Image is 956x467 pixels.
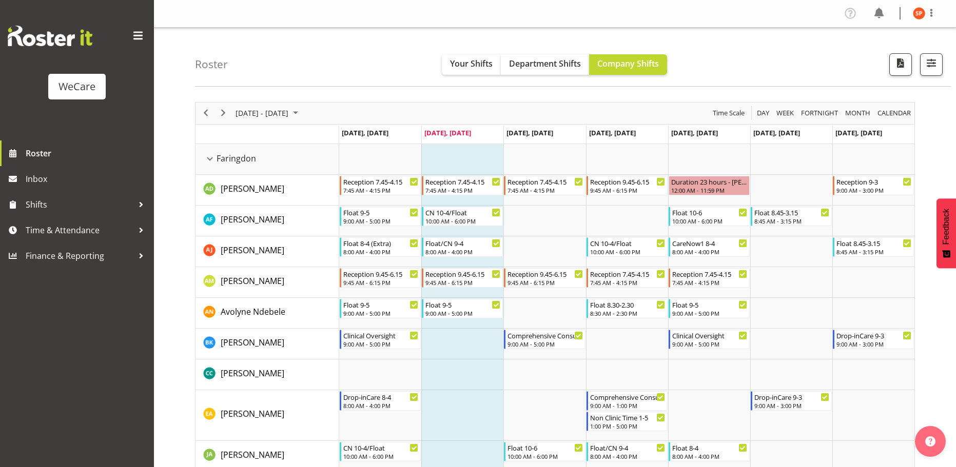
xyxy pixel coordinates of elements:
span: [PERSON_NAME] [221,214,284,225]
td: Faringdon resource [196,144,339,175]
div: Aleea Devenport"s event - Duration 23 hours - Aleea Devenport Begin From Friday, October 3, 2025 ... [669,176,750,195]
span: [DATE], [DATE] [342,128,388,137]
span: Faringdon [217,152,256,165]
div: 9:45 AM - 6:15 PM [425,278,500,287]
div: Reception 9.45-6.15 [343,269,418,279]
div: Aleea Devenport"s event - Reception 9.45-6.15 Begin From Thursday, October 2, 2025 at 9:45:00 AM ... [587,176,668,195]
div: Sep 29 - Oct 05, 2025 [232,103,304,124]
button: Next [217,107,230,119]
div: 10:00 AM - 6:00 PM [425,217,500,225]
div: Alex Ferguson"s event - Float 10-6 Begin From Friday, October 3, 2025 at 10:00:00 AM GMT+13:00 En... [669,207,750,226]
div: Brian Ko"s event - Drop-inCare 9-3 Begin From Sunday, October 5, 2025 at 9:00:00 AM GMT+13:00 End... [833,330,914,349]
div: Brian Ko"s event - Clinical Oversight Begin From Friday, October 3, 2025 at 9:00:00 AM GMT+13:00 ... [669,330,750,349]
button: September 2025 [234,107,303,119]
button: Feedback - Show survey [937,198,956,268]
div: 7:45 AM - 4:15 PM [508,186,582,194]
a: [PERSON_NAME] [221,449,284,461]
div: Ena Advincula"s event - Drop-inCare 8-4 Begin From Monday, September 29, 2025 at 8:00:00 AM GMT+1... [340,391,421,411]
div: Reception 7.45-4.15 [590,269,665,279]
span: [DATE], [DATE] [424,128,471,137]
td: Avolyne Ndebele resource [196,298,339,329]
div: Reception 9.45-6.15 [590,176,665,187]
span: [PERSON_NAME] [221,275,284,287]
button: Time Scale [711,107,747,119]
div: Float 9-5 [343,207,418,217]
div: Alex Ferguson"s event - Float 8.45-3.15 Begin From Saturday, October 4, 2025 at 8:45:00 AM GMT+13... [751,207,832,226]
div: 9:00 AM - 3:00 PM [754,401,829,410]
span: Shifts [26,197,133,212]
div: 9:00 AM - 5:00 PM [672,340,747,348]
div: Comprehensive Consult 9-1 [590,392,665,402]
div: 9:00 AM - 3:00 PM [836,186,911,194]
a: [PERSON_NAME] [221,182,284,195]
div: Antonia Mao"s event - Reception 9.45-6.15 Begin From Tuesday, September 30, 2025 at 9:45:00 AM GM... [422,268,503,288]
div: 7:45 AM - 4:15 PM [425,186,500,194]
div: Alex Ferguson"s event - Float 9-5 Begin From Monday, September 29, 2025 at 9:00:00 AM GMT+13:00 E... [340,207,421,226]
div: Duration 23 hours - [PERSON_NAME] [671,176,747,187]
div: 9:00 AM - 5:00 PM [672,309,747,317]
div: Reception 9.45-6.15 [425,269,500,279]
div: Float 9-5 [425,299,500,310]
div: 8:45 AM - 3:15 PM [754,217,829,225]
button: Timeline Week [775,107,796,119]
div: 9:45 AM - 6:15 PM [508,278,582,287]
div: previous period [197,103,214,124]
div: Clinical Oversight [672,330,747,340]
div: 9:00 AM - 1:00 PM [590,401,665,410]
div: Float 8-4 (Extra) [343,238,418,248]
div: 12:00 AM - 11:59 PM [671,186,747,194]
div: Avolyne Ndebele"s event - Float 9-5 Begin From Tuesday, September 30, 2025 at 9:00:00 AM GMT+13:0... [422,299,503,318]
div: 10:00 AM - 6:00 PM [343,452,418,460]
div: Avolyne Ndebele"s event - Float 9-5 Begin From Monday, September 29, 2025 at 9:00:00 AM GMT+13:00... [340,299,421,318]
span: Week [775,107,795,119]
span: [DATE], [DATE] [589,128,636,137]
span: Finance & Reporting [26,248,133,263]
div: 10:00 AM - 6:00 PM [508,452,582,460]
span: calendar [876,107,912,119]
div: 9:00 AM - 3:00 PM [836,340,911,348]
a: Avolyne Ndebele [221,306,285,318]
div: CareNow1 8-4 [672,238,747,248]
span: [DATE], [DATE] [835,128,882,137]
div: Float 10-6 [672,207,747,217]
td: Brian Ko resource [196,329,339,359]
span: Month [844,107,871,119]
div: Drop-inCare 9-3 [754,392,829,402]
div: CN 10-4/Float [425,207,500,217]
div: Float/CN 9-4 [425,238,500,248]
td: Antonia Mao resource [196,267,339,298]
img: samantha-poultney11298.jpg [913,7,925,19]
img: help-xxl-2.png [925,436,935,446]
div: Aleea Devenport"s event - Reception 7.45-4.15 Begin From Monday, September 29, 2025 at 7:45:00 AM... [340,176,421,195]
button: Filter Shifts [920,53,943,76]
div: 10:00 AM - 6:00 PM [590,248,665,256]
div: Non Clinic Time 1-5 [590,412,665,422]
span: Time & Attendance [26,222,133,238]
div: 9:00 AM - 5:00 PM [343,309,418,317]
div: Amy Johannsen"s event - Float 8.45-3.15 Begin From Sunday, October 5, 2025 at 8:45:00 AM GMT+13:0... [833,237,914,257]
div: Ena Advincula"s event - Drop-inCare 9-3 Begin From Saturday, October 4, 2025 at 9:00:00 AM GMT+13... [751,391,832,411]
div: CN 10-4/Float [590,238,665,248]
div: Clinical Oversight [343,330,418,340]
span: [DATE], [DATE] [753,128,800,137]
div: Reception 7.45-4.15 [508,176,582,187]
div: Alex Ferguson"s event - CN 10-4/Float Begin From Tuesday, September 30, 2025 at 10:00:00 AM GMT+1... [422,207,503,226]
a: [PERSON_NAME] [221,244,284,256]
div: 7:45 AM - 4:15 PM [343,186,418,194]
div: Jane Arps"s event - CN 10-4/Float Begin From Monday, September 29, 2025 at 10:00:00 AM GMT+13:00 ... [340,442,421,461]
div: 9:00 AM - 5:00 PM [425,309,500,317]
div: 9:00 AM - 5:00 PM [508,340,582,348]
span: [PERSON_NAME] [221,245,284,256]
div: 1:00 PM - 5:00 PM [590,422,665,430]
a: [PERSON_NAME] [221,408,284,420]
a: [PERSON_NAME] [221,367,284,379]
div: 7:45 AM - 4:15 PM [672,278,747,287]
div: Amy Johannsen"s event - Float/CN 9-4 Begin From Tuesday, September 30, 2025 at 8:00:00 AM GMT+13:... [422,237,503,257]
span: [DATE] - [DATE] [235,107,289,119]
button: Your Shifts [442,54,501,75]
div: Brian Ko"s event - Comprehensive Consult 9-5 Begin From Wednesday, October 1, 2025 at 9:00:00 AM ... [504,330,585,349]
span: Time Scale [712,107,746,119]
div: 8:00 AM - 4:00 PM [672,248,747,256]
div: Drop-inCare 9-3 [836,330,911,340]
